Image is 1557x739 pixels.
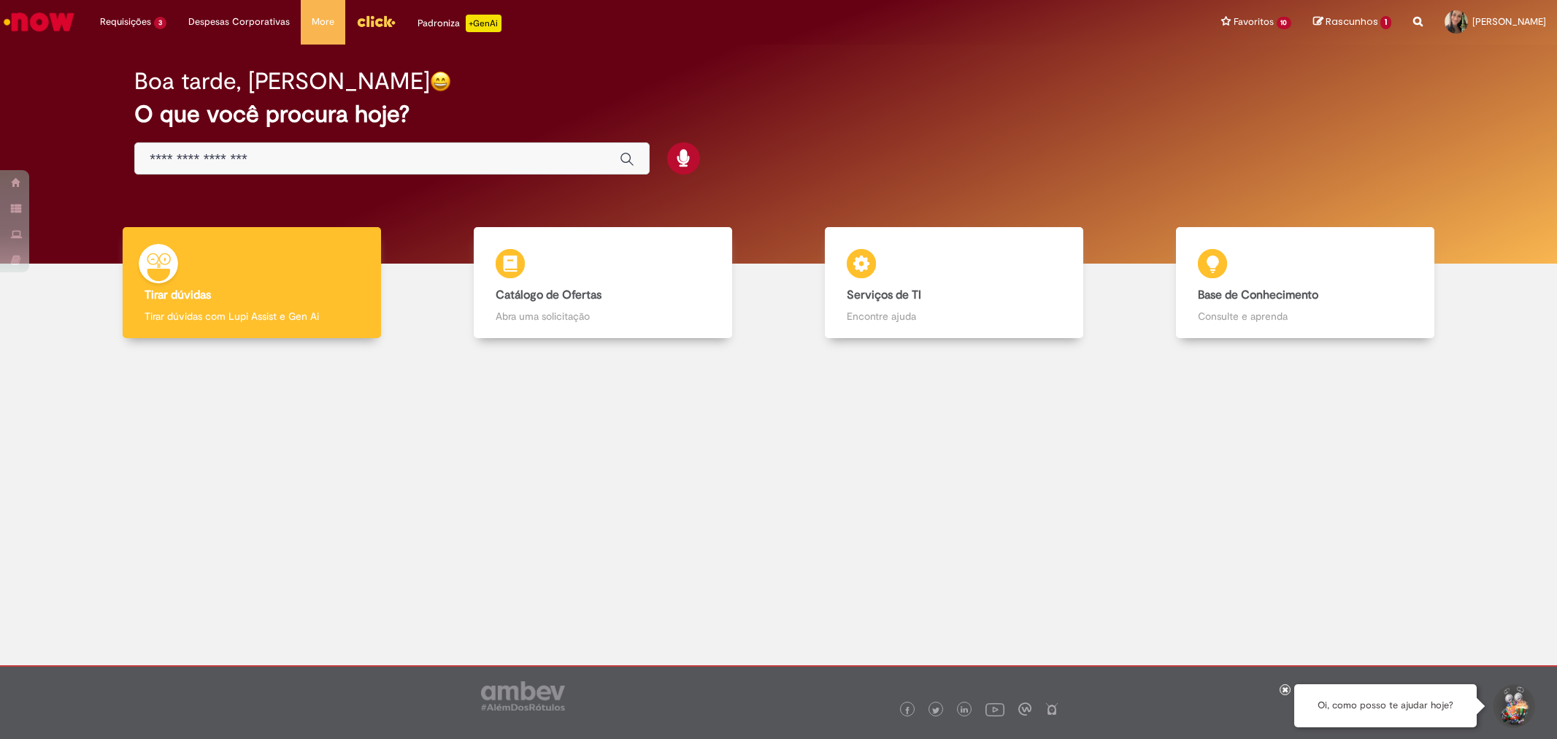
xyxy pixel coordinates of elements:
p: Tirar dúvidas com Lupi Assist e Gen Ai [145,309,359,323]
p: Consulte e aprenda [1198,309,1412,323]
h2: O que você procura hoje? [134,102,1422,127]
p: Abra uma solicitação [496,309,710,323]
span: More [312,15,334,29]
h2: Boa tarde, [PERSON_NAME] [134,69,430,94]
img: logo_footer_twitter.png [932,707,939,714]
a: Catálogo de Ofertas Abra uma solicitação [428,227,779,339]
span: [PERSON_NAME] [1472,15,1546,28]
p: +GenAi [466,15,501,32]
span: Favoritos [1234,15,1274,29]
p: Encontre ajuda [847,309,1061,323]
button: Iniciar Conversa de Suporte [1491,684,1535,728]
a: Serviços de TI Encontre ajuda [779,227,1130,339]
b: Tirar dúvidas [145,288,211,302]
b: Catálogo de Ofertas [496,288,601,302]
a: Rascunhos [1313,15,1391,29]
span: Despesas Corporativas [188,15,290,29]
img: logo_footer_linkedin.png [961,706,968,715]
img: logo_footer_youtube.png [985,700,1004,719]
a: Base de Conhecimento Consulte e aprenda [1129,227,1480,339]
div: Padroniza [418,15,501,32]
img: logo_footer_ambev_rotulo_gray.png [481,681,565,711]
img: logo_footer_facebook.png [904,707,911,714]
a: Tirar dúvidas Tirar dúvidas com Lupi Assist e Gen Ai [77,227,428,339]
img: happy-face.png [430,71,451,92]
img: ServiceNow [1,7,77,37]
b: Serviços de TI [847,288,921,302]
img: logo_footer_workplace.png [1018,702,1031,716]
img: click_logo_yellow_360x200.png [356,10,396,32]
span: 1 [1380,16,1391,29]
div: Oi, como posso te ajudar hoje? [1294,684,1477,727]
span: Requisições [100,15,151,29]
span: 3 [154,17,166,29]
img: logo_footer_naosei.png [1045,702,1058,716]
span: Rascunhos [1326,15,1378,28]
b: Base de Conhecimento [1198,288,1318,302]
span: 10 [1277,17,1292,29]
